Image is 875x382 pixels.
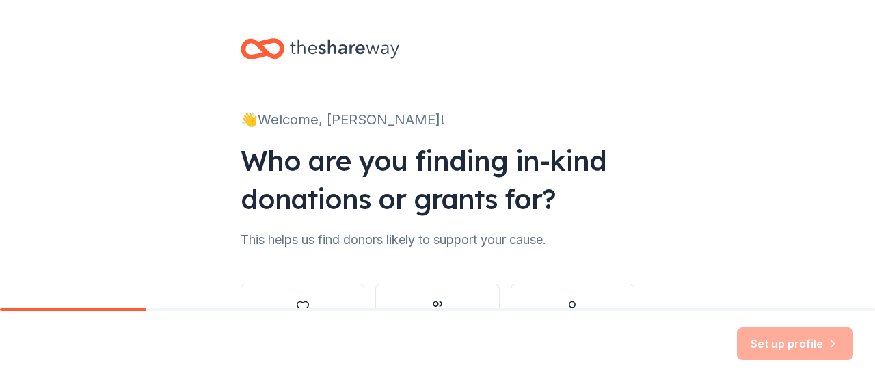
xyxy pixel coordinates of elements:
[375,284,499,349] button: Other group
[241,141,634,218] div: Who are you finding in-kind donations or grants for?
[241,229,634,251] div: This helps us find donors likely to support your cause.
[511,284,634,349] button: Individual
[241,284,364,349] button: Nonprofit
[241,109,634,131] div: 👋 Welcome, [PERSON_NAME]!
